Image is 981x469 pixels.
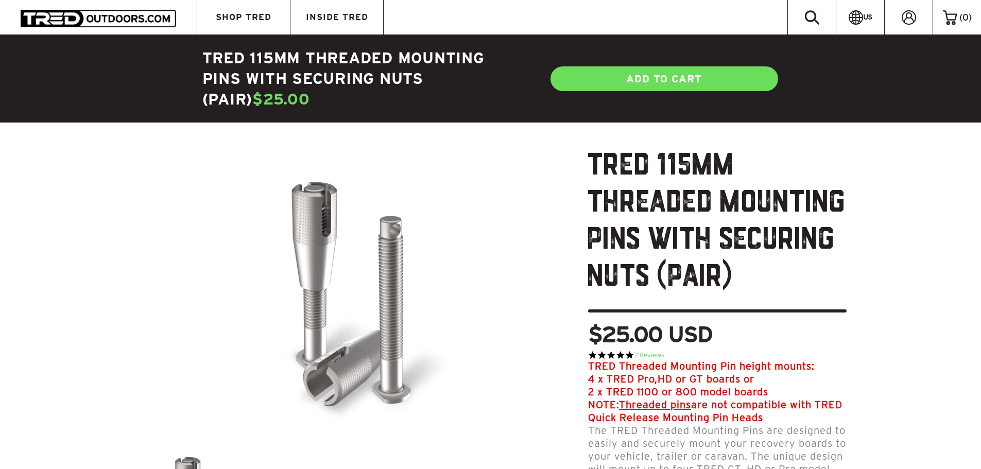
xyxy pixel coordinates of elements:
[588,399,842,423] strong: NOTE: are not compatible with TRED Quick Release Mounting Pin Heads
[962,12,969,22] span: 0
[202,48,491,110] h4: TRED 115mm Threaded Mounting Pins with Securing Nuts (Pair)
[549,65,779,92] a: ADD TO CART
[216,13,271,22] span: SHOP TRED
[588,148,847,312] h1: TRED 115mm Threaded Mounting Pins with Securing Nuts (Pair)
[306,13,368,22] span: INSIDE TRED
[588,360,815,372] strong: TRED Threaded Mounting Pin height mounts:
[943,10,957,25] img: cart-icon
[219,148,471,438] img: Threaded_Normal_forweb_700x.jpg
[21,10,176,27] img: TRED Outdoors America
[959,13,972,22] span: ( )
[588,323,712,345] span: $25.00 USD
[588,373,754,385] strong: 4 x TRED Pro,HD or GT boards or
[588,386,768,397] strong: 2 x TRED 1100 or 800 model boards
[619,399,691,410] span: Threaded pins
[634,351,664,360] a: 2 reviews
[252,91,310,108] span: $25.00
